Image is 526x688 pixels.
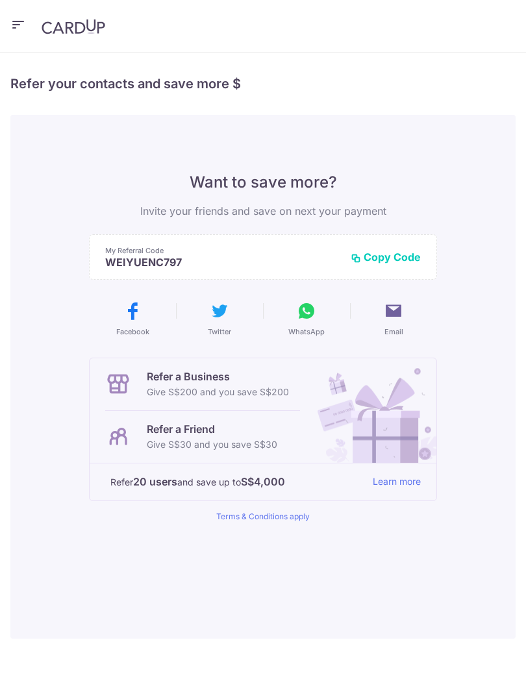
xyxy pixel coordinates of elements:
[373,474,421,490] a: Learn more
[110,474,362,490] p: Refer and save up to
[89,172,437,193] p: Want to save more?
[42,19,105,34] img: CardUp
[147,384,289,400] p: Give S$200 and you save S$200
[94,301,171,337] button: Facebook
[147,437,277,452] p: Give S$30 and you save S$30
[351,251,421,264] button: Copy Code
[208,326,231,337] span: Twitter
[305,358,436,463] img: Refer
[89,203,437,219] p: Invite your friends and save on next your payment
[268,301,345,337] button: WhatsApp
[133,474,177,489] strong: 20 users
[355,301,432,337] button: Email
[241,474,285,489] strong: S$4,000
[116,326,149,337] span: Facebook
[181,301,258,337] button: Twitter
[105,245,340,256] p: My Referral Code
[10,73,516,94] h4: Refer your contacts and save more $
[384,326,403,337] span: Email
[147,369,289,384] p: Refer a Business
[216,511,310,521] a: Terms & Conditions apply
[105,256,340,269] p: WEIYUENC797
[288,326,325,337] span: WhatsApp
[147,421,277,437] p: Refer a Friend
